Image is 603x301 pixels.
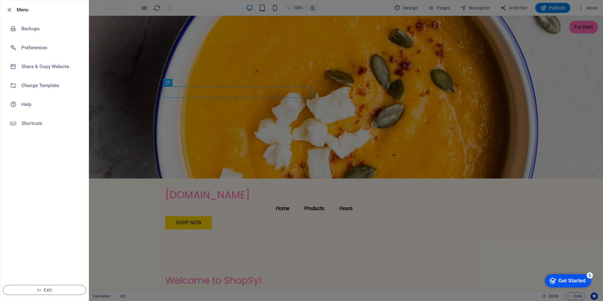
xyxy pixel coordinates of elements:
h6: Preferences [21,44,80,51]
div: 5 [47,1,53,8]
div: For Rent [544,5,573,18]
h6: Help [21,101,80,108]
h6: Menu [17,6,84,14]
div: Get Started [19,7,46,13]
a: Help [0,95,89,114]
h6: Change Template [21,82,80,89]
h6: Backups [21,25,80,32]
div: Get Started 5 items remaining, 0% complete [5,3,51,16]
h6: Share & Copy Website [21,63,80,70]
h6: Shortcuts [21,120,80,127]
button: Exit [3,285,86,295]
span: Exit [8,287,81,292]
